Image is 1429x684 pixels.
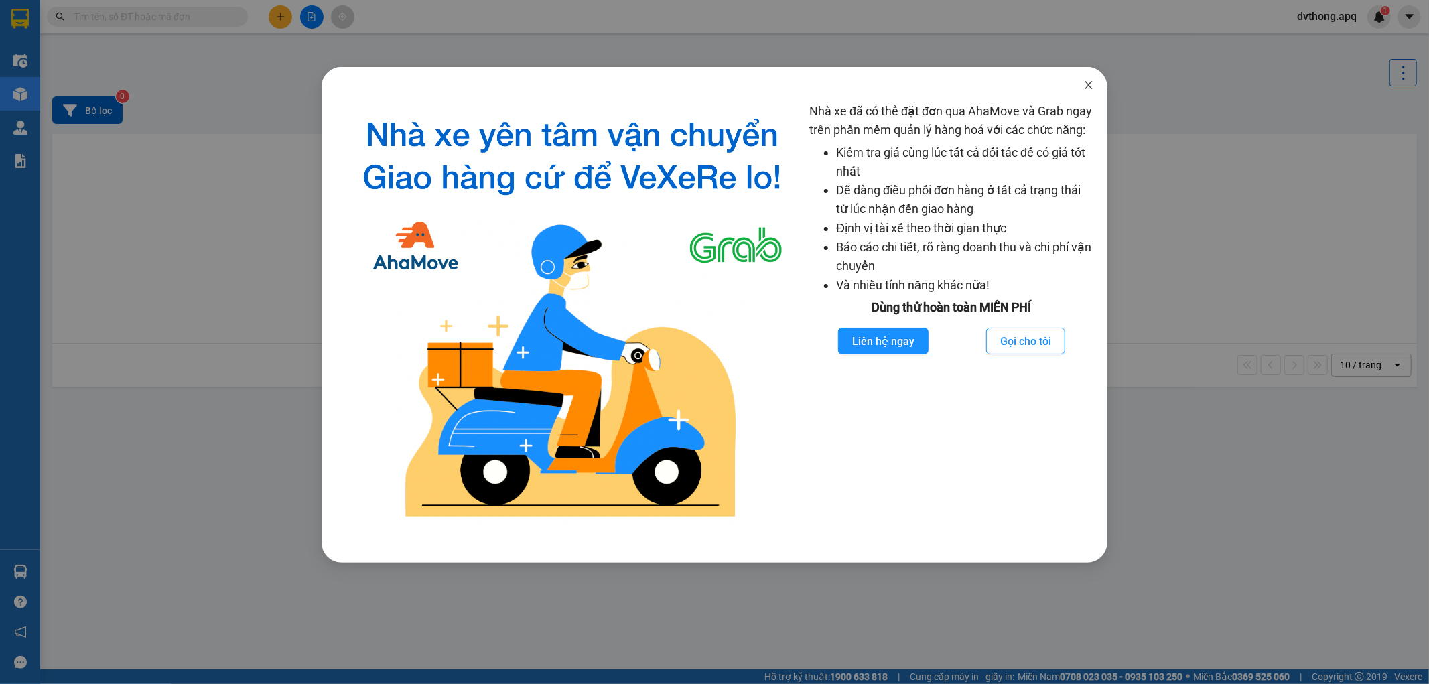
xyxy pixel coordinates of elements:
[1000,333,1051,350] span: Gọi cho tôi
[809,298,1094,317] div: Dùng thử hoàn toàn MIỄN PHÍ
[836,276,1094,295] li: Và nhiều tính năng khác nữa!
[1070,67,1107,105] button: Close
[809,102,1094,529] div: Nhà xe đã có thể đặt đơn qua AhaMove và Grab ngay trên phần mềm quản lý hàng hoá với các chức năng:
[346,102,799,529] img: logo
[1083,80,1094,90] span: close
[836,143,1094,182] li: Kiểm tra giá cùng lúc tất cả đối tác để có giá tốt nhất
[836,238,1094,276] li: Báo cáo chi tiết, rõ ràng doanh thu và chi phí vận chuyển
[836,181,1094,219] li: Dễ dàng điều phối đơn hàng ở tất cả trạng thái từ lúc nhận đến giao hàng
[986,328,1065,354] button: Gọi cho tôi
[836,219,1094,238] li: Định vị tài xế theo thời gian thực
[838,328,929,354] button: Liên hệ ngay
[852,333,914,350] span: Liên hệ ngay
